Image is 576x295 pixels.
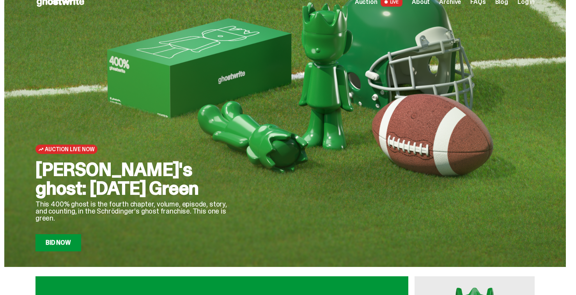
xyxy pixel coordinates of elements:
[35,201,238,222] p: This 400% ghost is the fourth chapter, volume, episode, story, and counting, in the Schrödinger’s...
[45,146,94,152] span: Auction Live Now
[35,160,238,198] h2: [PERSON_NAME]'s ghost: [DATE] Green
[35,234,81,251] a: Bid Now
